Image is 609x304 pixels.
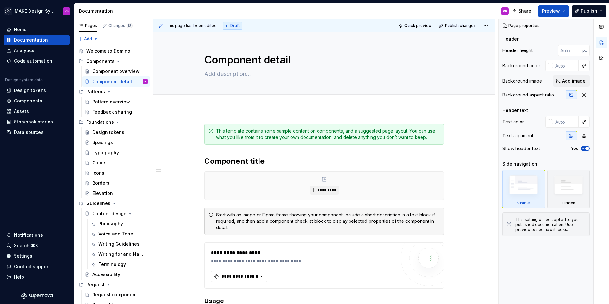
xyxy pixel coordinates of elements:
div: Components [76,56,150,66]
div: Colors [92,160,107,166]
span: Publish changes [445,23,476,28]
a: Home [4,24,70,35]
div: Patterns [76,87,150,97]
a: Design tokens [82,127,150,137]
a: Typography [82,148,150,158]
button: Contact support [4,261,70,272]
div: Spacings [92,139,113,146]
a: Design tokens [4,85,70,96]
div: Icons [92,170,104,176]
span: Draft [230,23,240,28]
div: Documentation [79,8,150,14]
div: Voice and Tone [98,231,133,237]
button: Preview [538,5,569,17]
a: Terminology [88,259,150,269]
div: Guidelines [76,198,150,208]
button: Add [76,35,100,43]
span: Preview [542,8,560,14]
div: Feedback sharing [92,109,132,115]
div: Writing Guidelines [98,241,140,247]
span: Share [518,8,531,14]
span: This page has been edited. [166,23,218,28]
button: MAKE Design SystemVK [1,4,72,18]
div: Components [14,98,42,104]
button: Publish changes [437,21,479,30]
div: Visible [502,170,545,208]
a: Component detailVK [82,76,150,87]
div: Terminology [98,261,126,268]
a: Storybook stories [4,117,70,127]
div: Side navigation [502,161,537,167]
div: Header height [502,47,533,54]
div: Content design [92,210,127,217]
div: Notifications [14,232,43,238]
div: Header [502,36,519,42]
div: Typography [92,149,119,156]
input: Auto [553,60,579,71]
div: Foundations [76,117,150,127]
div: Pages [79,23,97,28]
button: Notifications [4,230,70,240]
button: Add image [553,75,590,87]
div: Home [14,26,27,33]
a: Writing Guidelines [88,239,150,249]
div: Show header text [502,145,540,152]
a: Components [4,96,70,106]
span: Add image [562,78,586,84]
textarea: Component detail [203,52,443,68]
a: Analytics [4,45,70,56]
div: Component detail [92,78,132,85]
div: Request component [92,292,137,298]
div: Start with an image or Figma frame showing your component. Include a short description in a text ... [216,212,440,231]
div: Components [86,58,115,64]
div: Pattern overview [92,99,130,105]
a: Settings [4,251,70,261]
a: Icons [82,168,150,178]
a: Pattern overview [82,97,150,107]
div: MAKE Design System [15,8,55,14]
div: Design system data [5,77,43,83]
img: f5634f2a-3c0d-4c0b-9dc3-3862a3e014c7.png [4,7,12,15]
div: Text alignment [502,133,533,139]
div: Hidden [562,201,575,206]
div: Component overview [92,68,140,75]
div: Documentation [14,37,48,43]
a: Elevation [82,188,150,198]
div: Request [86,281,105,288]
div: This template contains some sample content on components, and a suggested page layout. You can us... [216,128,440,141]
a: Data sources [4,127,70,137]
a: Assets [4,106,70,116]
div: VK [503,9,507,14]
div: VK [64,9,69,14]
div: Background image [502,78,542,84]
button: Help [4,272,70,282]
span: Add [84,36,92,42]
div: Request [76,280,150,290]
a: Request component [82,290,150,300]
label: Yes [571,146,578,151]
div: Help [14,274,24,280]
div: VK [144,78,147,85]
button: Quick preview [396,21,435,30]
div: Hidden [547,170,590,208]
div: Visible [517,201,530,206]
a: Spacings [82,137,150,148]
div: This setting will be applied to your published documentation. Use preview to see how it looks. [515,217,586,232]
div: Borders [92,180,109,186]
button: Publish [572,5,606,17]
button: Search ⌘K [4,241,70,251]
div: Design tokens [92,129,124,135]
div: Header text [502,107,528,114]
div: Background color [502,63,540,69]
a: Colors [82,158,150,168]
div: Data sources [14,129,43,135]
a: Voice and Tone [88,229,150,239]
input: Auto [553,116,579,128]
div: Foundations [86,119,114,125]
div: Welcome to Domino [86,48,130,54]
button: Share [509,5,535,17]
a: Accessibility [82,269,150,280]
a: Borders [82,178,150,188]
div: Text color [502,119,524,125]
a: Documentation [4,35,70,45]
